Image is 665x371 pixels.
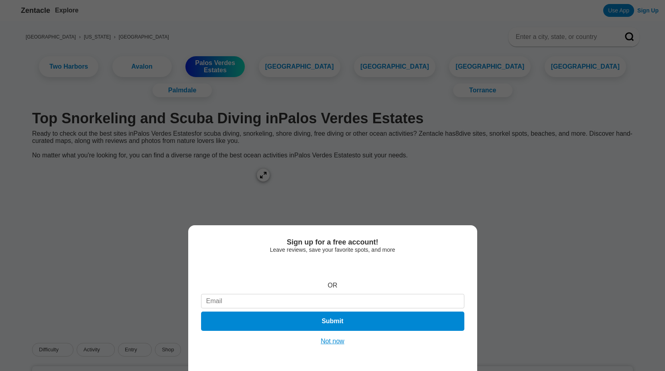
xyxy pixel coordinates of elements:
[201,238,464,247] div: Sign up for a free account!
[328,282,338,289] div: OR
[201,294,464,308] input: Email
[201,312,464,331] button: Submit
[201,247,464,253] div: Leave reviews, save your favorite spots, and more
[318,337,347,345] button: Not now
